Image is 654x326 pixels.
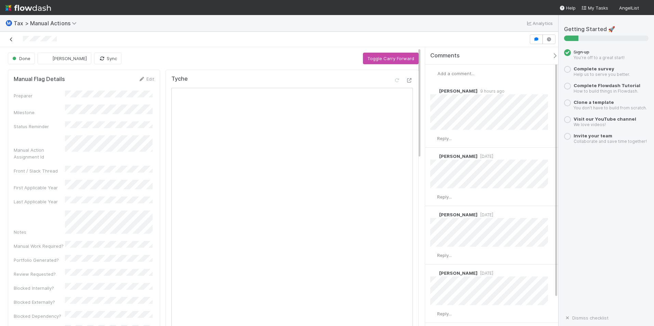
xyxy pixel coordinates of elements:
small: Collaborate and save time together! [574,139,647,144]
div: Help [559,4,576,11]
div: Review Requested? [14,271,65,277]
span: [PERSON_NAME] [439,153,478,159]
span: Sign up [574,49,589,55]
img: avatar_7d33b4c2-6dd7-4bf3-9761-6f087fa0f5c6.png [430,252,437,259]
span: Reply... [437,253,452,258]
img: avatar_7d33b4c2-6dd7-4bf3-9761-6f087fa0f5c6.png [642,5,649,12]
button: [PERSON_NAME] [38,53,91,64]
span: AngelList [619,5,639,11]
div: Portfolio Generated? [14,257,65,263]
div: First Applicable Year [14,184,65,191]
span: Ⓜ️ [5,20,12,26]
span: [PERSON_NAME] [52,56,87,61]
button: Toggle Carry Forward [363,53,419,64]
span: [PERSON_NAME] [439,88,478,94]
div: Blocked Externally? [14,299,65,305]
small: Help us to serve you better. [574,72,630,77]
span: My Tasks [581,5,608,11]
div: Front / Slack Thread [14,167,65,174]
span: [DATE] [478,212,493,217]
a: Complete Flowdash Tutorial [574,83,640,88]
small: You’re off to a great start! [574,55,625,60]
img: avatar_7d33b4c2-6dd7-4bf3-9761-6f087fa0f5c6.png [431,70,437,77]
h5: Manual Flag Details [14,76,65,83]
button: Sync [94,53,121,64]
div: Milestone [14,109,65,116]
a: Analytics [526,19,553,27]
span: [PERSON_NAME] [439,270,478,276]
div: Manual Action Assignment Id [14,147,65,160]
span: [DATE] [478,154,493,159]
span: [PERSON_NAME] [439,212,478,217]
h5: Getting Started 🚀 [564,26,649,33]
span: Add a comment... [437,71,474,76]
img: logo-inverted-e16ddd16eac7371096b0.svg [5,2,51,14]
div: Notes [14,229,65,235]
span: Reply... [437,194,452,200]
span: 9 hours ago [478,89,505,94]
div: Blocked Internally? [14,285,65,291]
div: Manual Work Required? [14,243,65,249]
img: avatar_7d33b4c2-6dd7-4bf3-9761-6f087fa0f5c6.png [430,194,437,201]
a: Complete survey [574,66,614,71]
small: How to build things in Flowdash. [574,89,638,94]
a: Invite your team [574,133,612,138]
img: avatar_711f55b7-5a46-40da-996f-bc93b6b86381.png [430,153,437,160]
img: avatar_7d33b4c2-6dd7-4bf3-9761-6f087fa0f5c6.png [430,135,437,142]
small: You don’t have to build from scratch. [574,105,647,110]
span: Reply... [437,311,452,316]
span: [DATE] [478,271,493,276]
a: Visit our YouTube channel [574,116,636,122]
a: Dismiss checklist [564,315,609,321]
img: avatar_7d33b4c2-6dd7-4bf3-9761-6f087fa0f5c6.png [430,311,437,317]
div: Blocked Dependency? [14,313,65,320]
div: Preparer [14,92,65,99]
span: Comments [430,52,460,59]
span: Reply... [437,136,452,141]
img: avatar_45ea4894-10ca-450f-982d-dabe3bd75b0b.png [430,87,437,94]
div: Status Reminder [14,123,65,130]
span: Tax > Manual Actions [14,20,80,27]
img: avatar_711f55b7-5a46-40da-996f-bc93b6b86381.png [430,211,437,218]
a: Clone a template [574,99,614,105]
img: avatar_711f55b7-5a46-40da-996f-bc93b6b86381.png [43,55,50,62]
a: My Tasks [581,4,608,11]
h5: Tyche [171,76,188,82]
div: Last Applicable Year [14,198,65,205]
img: avatar_7d33b4c2-6dd7-4bf3-9761-6f087fa0f5c6.png [430,270,437,276]
small: We love videos! [574,122,606,127]
a: Edit [138,76,154,82]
